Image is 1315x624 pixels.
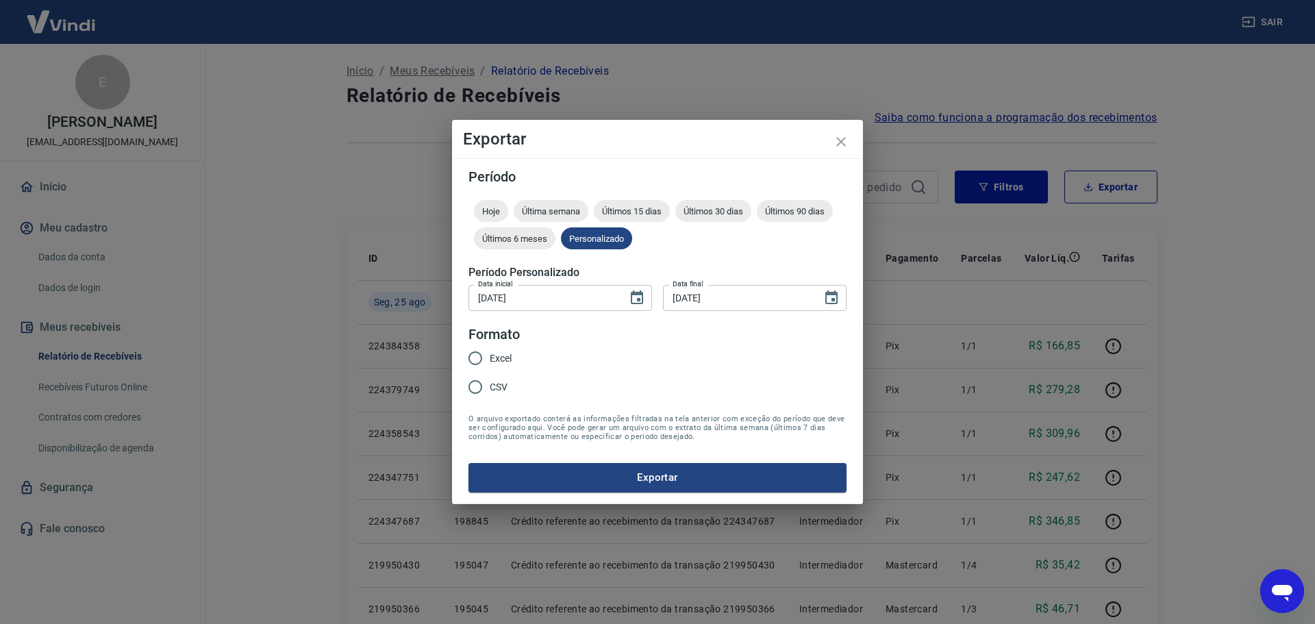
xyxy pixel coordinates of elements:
[468,285,618,310] input: DD/MM/YYYY
[818,284,845,312] button: Choose date, selected date is 25 de ago de 2025
[474,206,508,216] span: Hoje
[825,125,857,158] button: close
[490,351,512,366] span: Excel
[468,414,847,441] span: O arquivo exportado conterá as informações filtradas na tela anterior com exceção do período que ...
[663,285,812,310] input: DD/MM/YYYY
[623,284,651,312] button: Choose date, selected date is 18 de ago de 2025
[561,234,632,244] span: Personalizado
[514,206,588,216] span: Última semana
[561,227,632,249] div: Personalizado
[675,206,751,216] span: Últimos 30 dias
[463,131,852,147] h4: Exportar
[757,200,833,222] div: Últimos 90 dias
[474,234,555,244] span: Últimos 6 meses
[594,200,670,222] div: Últimos 15 dias
[673,279,703,289] label: Data final
[468,325,520,345] legend: Formato
[468,463,847,492] button: Exportar
[474,227,555,249] div: Últimos 6 meses
[675,200,751,222] div: Últimos 30 dias
[468,266,847,279] h5: Período Personalizado
[490,380,508,395] span: CSV
[757,206,833,216] span: Últimos 90 dias
[478,279,513,289] label: Data inicial
[514,200,588,222] div: Última semana
[594,206,670,216] span: Últimos 15 dias
[468,170,847,184] h5: Período
[1260,569,1304,613] iframe: Botão para abrir a janela de mensagens
[474,200,508,222] div: Hoje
